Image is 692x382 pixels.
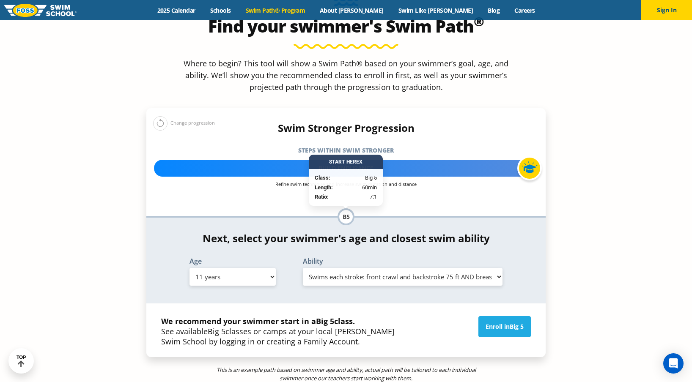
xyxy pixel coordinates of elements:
[146,122,546,134] h4: Swim Stronger Progression
[161,316,355,326] strong: We recommend your swimmer start in a class.
[146,16,546,36] h2: Find your swimmer's Swim Path
[316,316,334,326] span: Big 5
[315,184,333,191] strong: Length:
[313,6,391,14] a: About [PERSON_NAME]
[4,4,77,17] img: FOSS Swim School Logo
[362,183,377,192] span: 60min
[315,175,330,181] strong: Class:
[154,181,538,187] p: Refine swim technique and increase swim duration and distance
[370,193,377,201] span: 7:1
[208,326,225,336] span: Big 5
[189,258,276,265] label: Age
[359,159,362,165] span: X
[474,13,484,30] sup: ®
[203,6,238,14] a: Schools
[481,6,507,14] a: Blog
[180,57,512,93] p: Where to begin? This tool will show a Swim Path® based on your swimmer’s goal, age, and ability. ...
[153,116,215,131] div: Change progression
[146,145,546,156] h5: Steps within Swim Stronger
[16,355,26,368] div: TOP
[154,160,538,177] div: Build Endurance
[146,232,546,244] h4: Next, select your swimmer's age and closest swim ability
[150,6,203,14] a: 2025 Calendar
[238,6,312,14] a: Swim Path® Program
[391,6,481,14] a: Swim Like [PERSON_NAME]
[365,174,377,182] span: Big 5
[478,316,531,337] a: Enroll inBig 5
[507,6,542,14] a: Careers
[315,194,329,200] strong: Ratio:
[338,208,354,225] div: B5
[663,353,684,374] div: Open Intercom Messenger
[510,322,524,330] span: Big 5
[303,258,503,265] label: Ability
[309,155,383,169] div: Start Here
[161,316,405,347] p: See available classes or camps at your local [PERSON_NAME] Swim School by logging in or creating ...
